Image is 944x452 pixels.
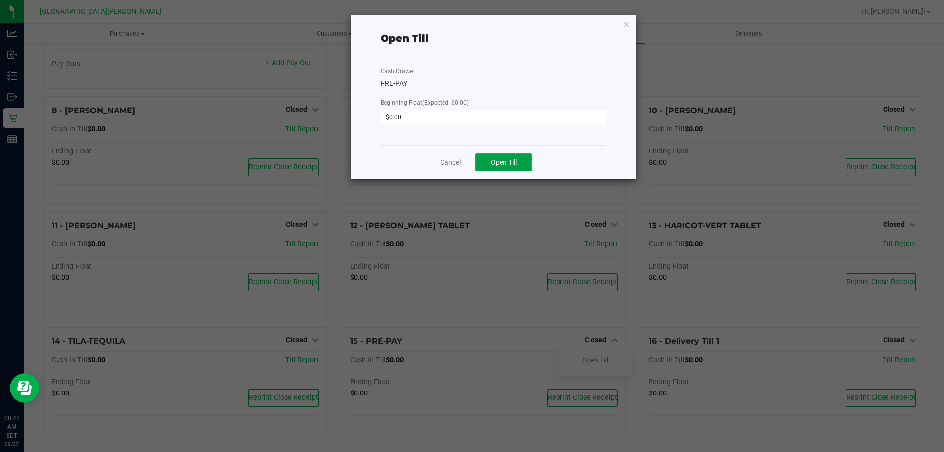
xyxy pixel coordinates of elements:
[381,78,606,89] div: PRE-PAY
[475,153,532,171] button: Open Till
[10,373,39,403] iframe: Resource center
[422,99,469,106] span: (Expected: $0.00)
[491,158,517,166] span: Open Till
[381,31,429,46] div: Open Till
[440,157,461,168] a: Cancel
[381,67,414,76] label: Cash Drawer
[381,99,469,106] span: Beginning Float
